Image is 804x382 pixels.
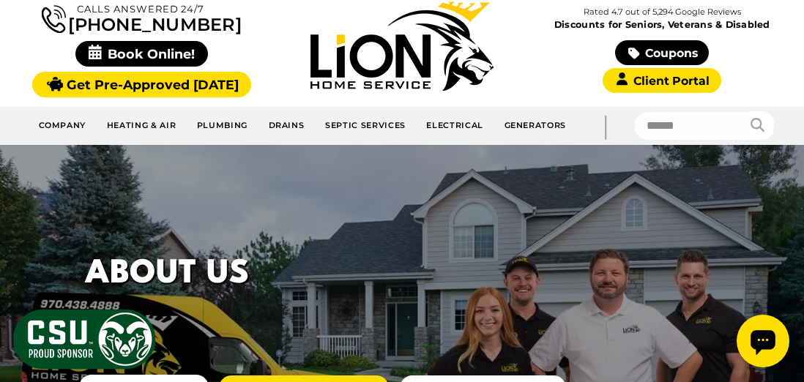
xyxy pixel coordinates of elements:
a: Electrical [417,113,494,138]
a: Coupons [615,40,709,65]
img: CSU Sponsor Badge [11,307,157,371]
a: Septic Services [315,113,416,138]
a: Plumbing [187,113,258,138]
a: Client Portal [603,68,721,93]
div: Open chat widget [6,6,59,59]
a: [PHONE_NUMBER] [42,2,241,34]
a: Company [29,113,97,138]
img: Lion Home Service [310,1,494,91]
span: Book Online! [75,41,208,67]
h1: About Us [85,250,618,299]
a: Drains [258,113,315,138]
div: | [576,107,635,146]
a: Generators [494,113,576,138]
span: Discounts for Seniors, Veterans & Disabled [535,20,789,30]
p: Rated 4.7 out of 5,294 Google Reviews [532,4,792,19]
a: Heating & Air [97,113,187,138]
a: Get Pre-Approved [DATE] [32,72,251,97]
